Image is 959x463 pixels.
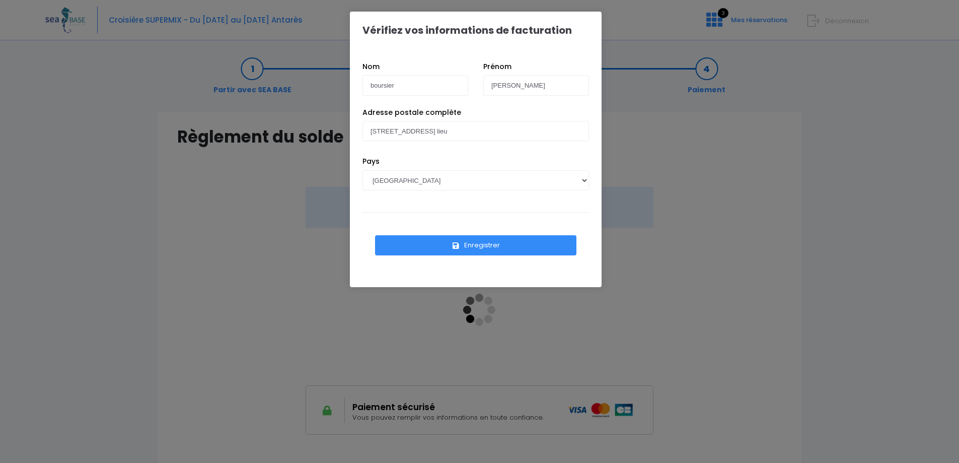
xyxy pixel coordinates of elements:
label: Prénom [483,61,511,72]
button: Enregistrer [375,235,576,255]
label: Adresse postale complète [362,107,461,118]
label: Nom [362,61,380,72]
h1: Vérifiez vos informations de facturation [362,24,572,36]
label: Pays [362,156,380,167]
